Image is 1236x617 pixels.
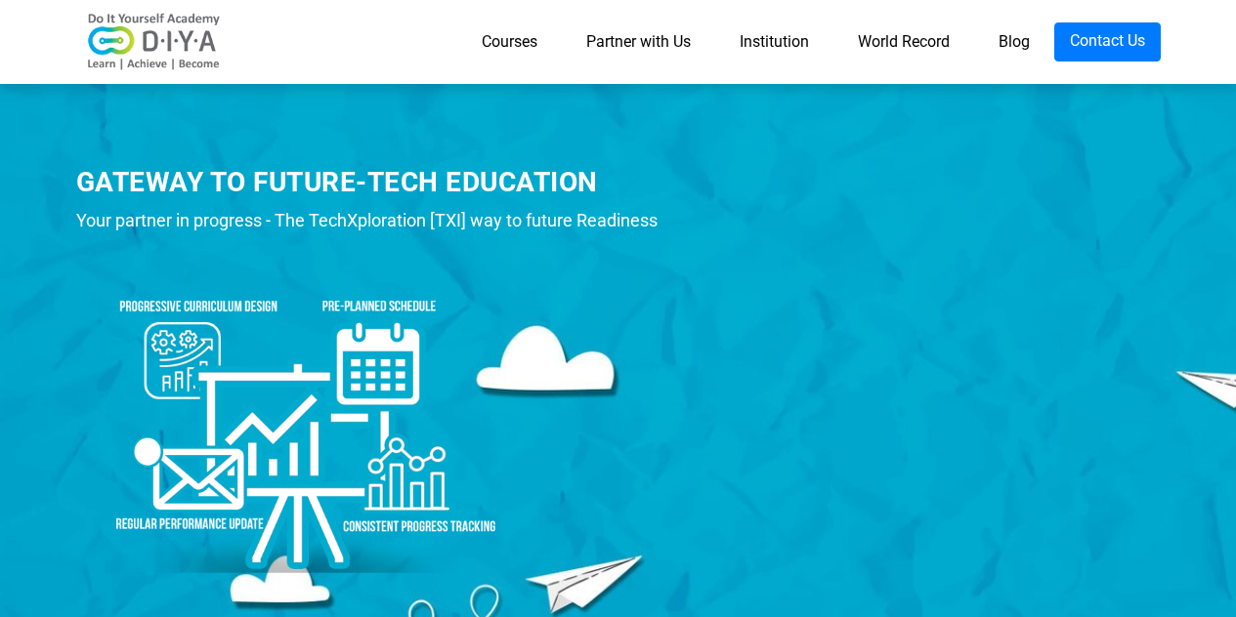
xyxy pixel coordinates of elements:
img: ins-prod1.png [76,245,526,582]
div: Your partner in progress - The TechXploration [TXI] way to future Readiness [76,206,697,235]
img: logo-v2.png [76,13,233,71]
a: Courses [457,22,562,62]
a: Partner with Us [562,22,715,62]
div: GATEWAY TO FUTURE-TECH EDUCATION [76,163,697,201]
a: Institution [715,22,833,62]
a: Contact Us [1054,22,1161,62]
a: World Record [833,22,974,62]
a: Blog [974,22,1054,62]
